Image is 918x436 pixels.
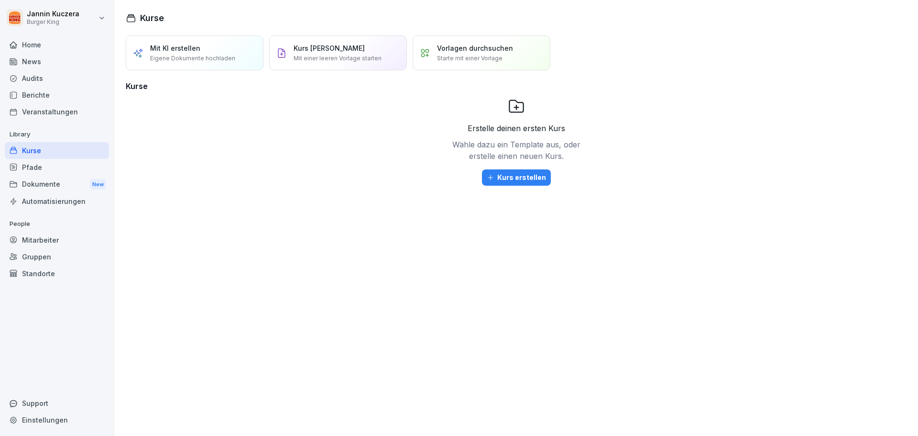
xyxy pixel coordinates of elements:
h1: Kurse [140,11,164,24]
a: Home [5,36,109,53]
p: Kurs [PERSON_NAME] [294,43,365,53]
a: Standorte [5,265,109,282]
p: Burger King [27,19,79,25]
a: Berichte [5,87,109,103]
p: Wähle dazu ein Template aus, oder erstelle einen neuen Kurs. [449,139,583,162]
button: Kurs erstellen [482,169,551,186]
a: Kurse [5,142,109,159]
p: Mit KI erstellen [150,43,200,53]
a: Automatisierungen [5,193,109,210]
a: Mitarbeiter [5,232,109,248]
div: New [90,179,106,190]
h3: Kurse [126,80,907,92]
a: Audits [5,70,109,87]
p: Vorlagen durchsuchen [437,43,513,53]
p: Eigene Dokumente hochladen [150,54,235,63]
a: DokumenteNew [5,176,109,193]
p: People [5,216,109,232]
a: Einstellungen [5,412,109,428]
a: Veranstaltungen [5,103,109,120]
a: Pfade [5,159,109,176]
div: Support [5,395,109,412]
div: Kurs erstellen [487,172,546,183]
p: Library [5,127,109,142]
p: Jannin Kuczera [27,10,79,18]
p: Mit einer leeren Vorlage starten [294,54,382,63]
p: Starte mit einer Vorlage [437,54,503,63]
a: News [5,53,109,70]
a: Gruppen [5,248,109,265]
div: Dokumente [5,176,109,193]
p: Erstelle deinen ersten Kurs [468,123,565,134]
